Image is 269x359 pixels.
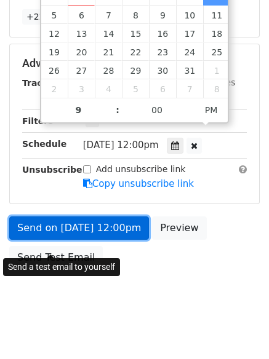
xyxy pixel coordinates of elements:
span: November 6, 2025 [149,79,176,98]
span: October 7, 2025 [95,6,122,24]
span: November 7, 2025 [176,79,203,98]
a: Send on [DATE] 12:00pm [9,216,149,240]
span: October 26, 2025 [41,61,68,79]
span: October 27, 2025 [68,61,95,79]
span: November 5, 2025 [122,79,149,98]
a: Copy unsubscribe link [83,178,194,189]
span: October 9, 2025 [149,6,176,24]
iframe: Chat Widget [207,300,269,359]
span: October 11, 2025 [203,6,230,24]
span: [DATE] 12:00pm [83,140,159,151]
a: Preview [152,216,206,240]
span: November 1, 2025 [203,61,230,79]
span: October 13, 2025 [68,24,95,42]
span: November 8, 2025 [203,79,230,98]
span: October 21, 2025 [95,42,122,61]
span: October 30, 2025 [149,61,176,79]
span: November 4, 2025 [95,79,122,98]
span: October 17, 2025 [176,24,203,42]
label: Add unsubscribe link [96,163,186,176]
span: October 19, 2025 [41,42,68,61]
span: October 6, 2025 [68,6,95,24]
span: October 15, 2025 [122,24,149,42]
span: October 10, 2025 [176,6,203,24]
span: October 22, 2025 [122,42,149,61]
span: November 3, 2025 [68,79,95,98]
span: October 29, 2025 [122,61,149,79]
strong: Unsubscribe [22,165,82,175]
span: October 18, 2025 [203,24,230,42]
a: Send Test Email [9,246,103,269]
span: October 28, 2025 [95,61,122,79]
span: October 24, 2025 [176,42,203,61]
input: Hour [41,98,116,122]
input: Minute [119,98,195,122]
span: October 12, 2025 [41,24,68,42]
span: October 5, 2025 [41,6,68,24]
a: +22 more [22,9,74,25]
strong: Schedule [22,139,66,149]
span: October 20, 2025 [68,42,95,61]
span: Click to toggle [195,98,228,122]
span: October 31, 2025 [176,61,203,79]
strong: Tracking [22,78,63,88]
div: Send a test email to yourself [3,258,120,276]
span: October 25, 2025 [203,42,230,61]
span: : [116,98,119,122]
span: October 8, 2025 [122,6,149,24]
span: October 14, 2025 [95,24,122,42]
h5: Advanced [22,57,247,70]
span: October 16, 2025 [149,24,176,42]
strong: Filters [22,116,54,126]
span: October 23, 2025 [149,42,176,61]
span: November 2, 2025 [41,79,68,98]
